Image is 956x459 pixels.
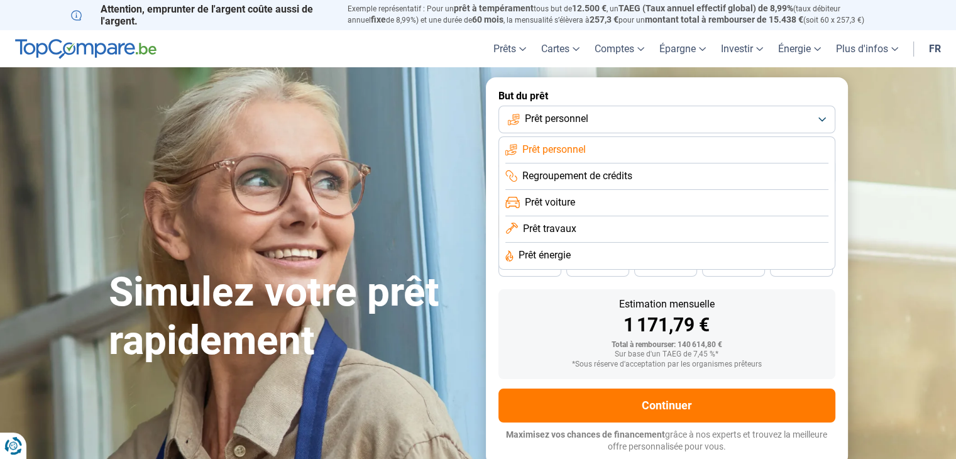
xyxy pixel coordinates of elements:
[788,263,815,271] span: 24 mois
[516,263,544,271] span: 48 mois
[534,30,587,67] a: Cartes
[508,299,825,309] div: Estimation mensuelle
[371,14,386,25] span: fixe
[506,429,665,440] span: Maximisez vos chances de financement
[519,248,571,262] span: Prêt énergie
[590,14,618,25] span: 257,3 €
[572,3,607,13] span: 12.500 €
[587,30,652,67] a: Comptes
[472,14,503,25] span: 60 mois
[828,30,906,67] a: Plus d'infos
[522,143,586,157] span: Prêt personnel
[525,196,575,209] span: Prêt voiture
[71,3,332,27] p: Attention, emprunter de l'argent coûte aussi de l'argent.
[486,30,534,67] a: Prêts
[652,263,679,271] span: 36 mois
[713,30,771,67] a: Investir
[15,39,157,59] img: TopCompare
[645,14,803,25] span: montant total à rembourser de 15.438 €
[348,3,886,26] p: Exemple représentatif : Pour un tous but de , un (taux débiteur annuel de 8,99%) et une durée de ...
[771,30,828,67] a: Énergie
[498,429,835,453] p: grâce à nos experts et trouvez la meilleure offre personnalisée pour vous.
[921,30,948,67] a: fr
[584,263,612,271] span: 42 mois
[498,90,835,102] label: But du prêt
[522,169,632,183] span: Regroupement de crédits
[652,30,713,67] a: Épargne
[508,350,825,359] div: Sur base d'un TAEG de 7,45 %*
[720,263,747,271] span: 30 mois
[508,341,825,350] div: Total à rembourser: 140 614,80 €
[454,3,534,13] span: prêt à tempérament
[109,268,471,365] h1: Simulez votre prêt rapidement
[618,3,793,13] span: TAEG (Taux annuel effectif global) de 8,99%
[525,112,588,126] span: Prêt personnel
[508,360,825,369] div: *Sous réserve d'acceptation par les organismes prêteurs
[498,389,835,423] button: Continuer
[523,222,576,236] span: Prêt travaux
[498,106,835,133] button: Prêt personnel
[508,316,825,335] div: 1 171,79 €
